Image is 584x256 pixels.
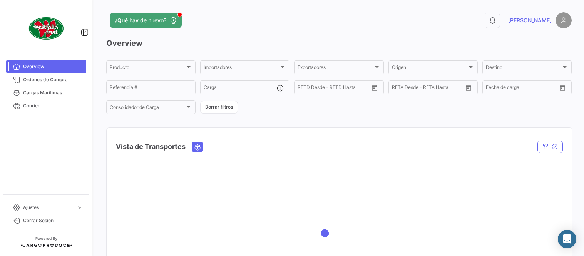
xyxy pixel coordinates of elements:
a: Overview [6,60,86,73]
a: Cargas Marítimas [6,86,86,99]
input: Desde [298,86,311,91]
span: Ajustes [23,204,73,211]
input: Desde [392,86,406,91]
input: Desde [486,86,500,91]
button: ¿Qué hay de nuevo? [110,13,182,28]
button: Open calendar [369,82,380,94]
button: Borrar filtros [200,101,238,114]
span: Overview [23,63,83,70]
span: Cargas Marítimas [23,89,83,96]
button: Ocean [192,142,203,152]
button: Open calendar [463,82,474,94]
span: expand_more [76,204,83,211]
span: Importadores [204,66,279,71]
img: placeholder-user.png [556,12,572,28]
a: Órdenes de Compra [6,73,86,86]
span: Consolidador de Carga [110,106,185,111]
h4: Vista de Transportes [116,141,186,152]
span: Órdenes de Compra [23,76,83,83]
h3: Overview [106,38,572,49]
span: Producto [110,66,185,71]
button: Open calendar [557,82,568,94]
span: Origen [392,66,467,71]
img: client-50.png [27,9,65,48]
span: Courier [23,102,83,109]
span: Cerrar Sesión [23,217,83,224]
span: Exportadores [298,66,373,71]
input: Hasta [317,86,351,91]
span: [PERSON_NAME] [508,17,552,24]
div: Abrir Intercom Messenger [558,230,576,248]
a: Courier [6,99,86,112]
span: ¿Qué hay de nuevo? [115,17,166,24]
input: Hasta [505,86,539,91]
span: Destino [486,66,561,71]
input: Hasta [411,86,445,91]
